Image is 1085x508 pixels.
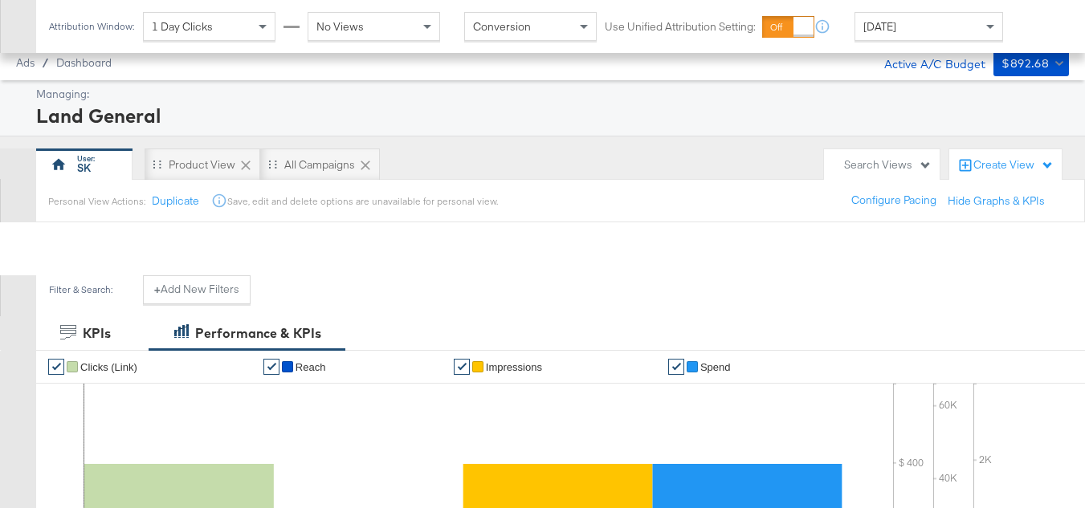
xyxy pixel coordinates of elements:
div: Create View [973,157,1054,173]
span: No Views [316,19,364,34]
strong: + [154,282,161,297]
span: Ads [16,56,35,69]
div: Drag to reorder tab [268,160,277,169]
div: SK [77,161,91,176]
div: Performance & KPIs [195,324,321,343]
a: Dashboard [56,56,112,69]
span: Spend [700,361,731,373]
span: Reach [296,361,326,373]
a: ✔ [454,359,470,375]
div: Land General [36,102,1065,129]
a: ✔ [48,359,64,375]
button: +Add New Filters [143,275,251,304]
span: Clicks (Link) [80,361,137,373]
span: 1 Day Clicks [152,19,213,34]
div: Personal View Actions: [48,195,145,208]
div: Active A/C Budget [867,51,985,75]
span: Impressions [486,361,542,373]
div: Filter & Search: [48,284,113,295]
div: Search Views [844,157,932,173]
div: KPIs [83,324,111,343]
button: Duplicate [152,193,199,209]
span: Conversion [473,19,531,34]
label: Use Unified Attribution Setting: [605,19,756,35]
button: Configure Pacing [840,186,948,215]
div: Attribution Window: [48,21,135,32]
span: / [35,56,56,69]
div: Product View [169,157,235,173]
a: ✔ [668,359,684,375]
a: ✔ [263,359,279,375]
div: All Campaigns [284,157,355,173]
button: Hide Graphs & KPIs [948,193,1045,209]
button: $892.68 [993,51,1069,76]
div: Save, edit and delete options are unavailable for personal view. [227,195,498,208]
div: Drag to reorder tab [153,160,161,169]
div: Managing: [36,87,1065,102]
span: [DATE] [863,19,896,34]
div: $892.68 [1001,54,1049,74]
